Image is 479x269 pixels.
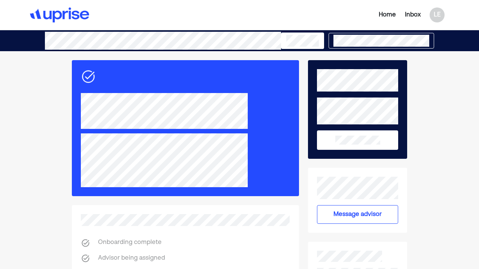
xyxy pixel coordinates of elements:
div: LE [430,7,445,22]
button: Message advisor [317,205,398,224]
div: Home [379,10,396,19]
div: Inbox [405,10,421,19]
div: Onboarding complete [98,238,162,248]
div: Advisor being assigned [98,254,165,263]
